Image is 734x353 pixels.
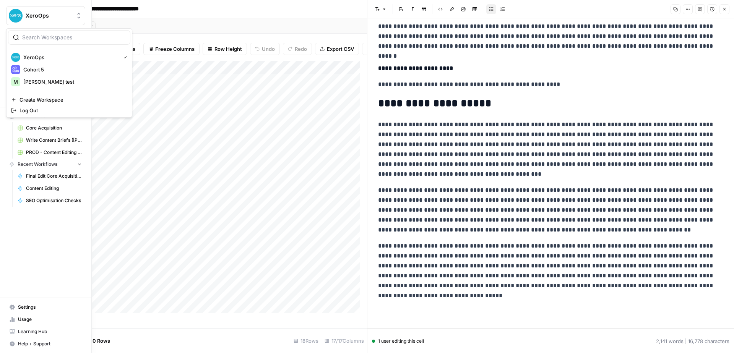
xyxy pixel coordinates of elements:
span: Final Edit Core Acquisition [26,173,82,180]
a: Create Workspace [8,94,130,105]
span: Content Editing [26,185,82,192]
button: Row Height [203,43,247,55]
span: Write Content Briefs ([PERSON_NAME]) [26,137,82,144]
a: Content Editing [14,182,85,194]
span: Core Acquisition [26,125,82,131]
button: Workspace: XeroOps [6,6,85,25]
button: Recent Workflows [6,159,85,170]
a: Learning Hub [6,325,85,338]
input: Search Workspaces [22,34,125,41]
button: Export CSV [315,43,359,55]
img: XeroOps Logo [9,9,23,23]
a: Settings [6,301,85,313]
img: Cohort 5 Logo [11,65,20,74]
a: Log Out [8,105,130,116]
span: Redo [295,45,307,53]
div: 17/17 Columns [322,335,367,347]
span: Freeze Columns [155,45,195,53]
span: Usage [18,316,82,323]
div: 2,141 words | 16,778 characters [656,337,729,345]
span: Help + Support [18,340,82,347]
span: Log Out [19,107,124,114]
div: Workspace: XeroOps [6,28,132,118]
span: PROD - Content Editing - CoreAcquisition [26,149,82,156]
span: Row Height [214,45,242,53]
a: Usage [6,313,85,325]
span: Settings [18,304,82,311]
div: 1 user editing this cell [372,338,424,345]
span: Create Workspace [19,96,124,104]
a: SEO Optimisation Checks [14,194,85,207]
span: [PERSON_NAME] test [23,78,124,86]
button: Undo [250,43,280,55]
img: XeroOps Logo [11,53,20,62]
div: 18 Rows [291,335,322,347]
button: Help + Support [6,338,85,350]
span: Add 10 Rows [80,337,110,345]
button: Redo [283,43,312,55]
button: Freeze Columns [143,43,200,55]
span: Recent Workflows [18,161,57,168]
span: SEO Optimisation Checks [26,197,82,204]
span: Export CSV [327,45,354,53]
span: Learning Hub [18,328,82,335]
a: Core Acquisition [14,122,85,134]
span: XeroOps [26,12,72,19]
a: Write Content Briefs ([PERSON_NAME]) [14,134,85,146]
span: Cohort 5 [23,66,124,73]
span: M [13,78,18,86]
a: PROD - Content Editing - CoreAcquisition [14,146,85,159]
a: Final Edit Core Acquisition [14,170,85,182]
span: Undo [262,45,275,53]
span: XeroOps [23,53,117,61]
